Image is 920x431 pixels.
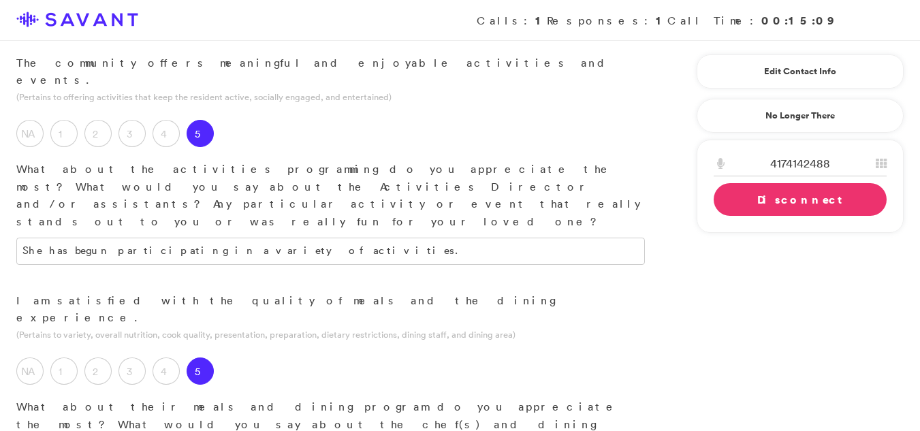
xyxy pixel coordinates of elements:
[50,120,78,147] label: 1
[16,91,645,103] p: (Pertains to offering activities that keep the resident active, socially engaged, and entertained)
[16,120,44,147] label: NA
[16,328,645,341] p: (Pertains to variety, overall nutrition, cook quality, presentation, preparation, dietary restric...
[118,357,146,385] label: 3
[187,120,214,147] label: 5
[84,120,112,147] label: 2
[535,13,547,28] strong: 1
[118,120,146,147] label: 3
[153,120,180,147] label: 4
[16,54,645,89] p: The community offers meaningful and enjoyable activities and events.
[187,357,214,385] label: 5
[714,61,887,82] a: Edit Contact Info
[16,292,645,327] p: I am satisfied with the quality of meals and the dining experience.
[153,357,180,385] label: 4
[656,13,667,28] strong: 1
[84,357,112,385] label: 2
[50,357,78,385] label: 1
[16,357,44,385] label: NA
[714,183,887,216] a: Disconnect
[697,99,904,133] a: No Longer There
[761,13,836,28] strong: 00:15:09
[16,161,645,230] p: What about the activities programming do you appreciate the most? What would you say about the Ac...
